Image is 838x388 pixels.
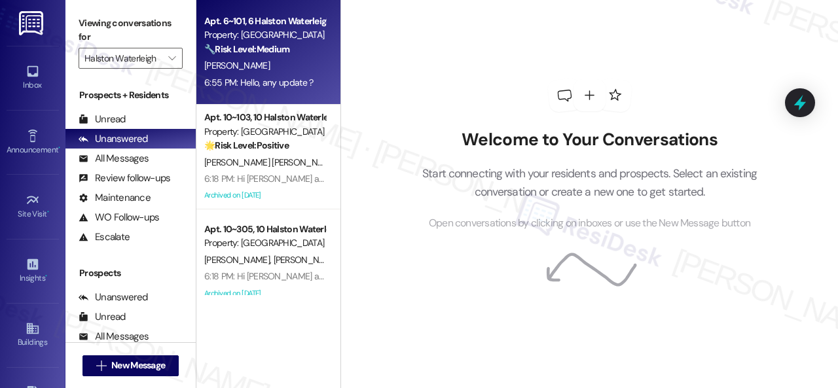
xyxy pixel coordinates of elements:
div: Archived on [DATE] [203,187,327,203]
a: Buildings [7,317,59,353]
label: Viewing conversations for [79,13,183,48]
button: New Message [82,355,179,376]
div: Prospects + Residents [65,88,196,102]
div: Property: [GEOGRAPHIC_DATA] [204,125,325,139]
span: Open conversations by clicking on inboxes or use the New Message button [429,215,750,232]
strong: 🌟 Risk Level: Positive [204,139,289,151]
a: Inbox [7,60,59,96]
h2: Welcome to Your Conversations [403,130,777,150]
span: • [45,272,47,281]
img: ResiDesk Logo [19,11,46,35]
i:  [168,53,175,63]
span: New Message [111,359,165,372]
div: Escalate [79,230,130,244]
div: Review follow-ups [79,171,170,185]
strong: 🔧 Risk Level: Medium [204,43,289,55]
div: Apt. 10~305, 10 Halston Waterleigh [204,222,325,236]
div: Maintenance [79,191,151,205]
i:  [96,361,106,371]
div: Unread [79,113,126,126]
a: Insights • [7,253,59,289]
div: Prospects [65,266,196,280]
div: Apt. 10~103, 10 Halston Waterleigh [204,111,325,124]
span: [PERSON_NAME] [PERSON_NAME] [204,156,341,168]
input: All communities [84,48,162,69]
span: [PERSON_NAME] [204,60,270,71]
div: Property: [GEOGRAPHIC_DATA] [204,236,325,250]
div: Property: [GEOGRAPHIC_DATA] [204,28,325,42]
div: Unread [79,310,126,324]
span: [PERSON_NAME] [274,254,343,266]
div: Unanswered [79,291,148,304]
span: • [47,207,49,217]
span: • [58,143,60,152]
div: All Messages [79,152,149,166]
span: [PERSON_NAME] [204,254,274,266]
a: Site Visit • [7,189,59,224]
div: 6:55 PM: Hello, any update ? [204,77,313,88]
div: Unanswered [79,132,148,146]
div: Apt. 6~101, 6 Halston Waterleigh [204,14,325,28]
p: Start connecting with your residents and prospects. Select an existing conversation or create a n... [403,164,777,202]
div: WO Follow-ups [79,211,159,224]
div: All Messages [79,330,149,344]
div: Archived on [DATE] [203,285,327,302]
